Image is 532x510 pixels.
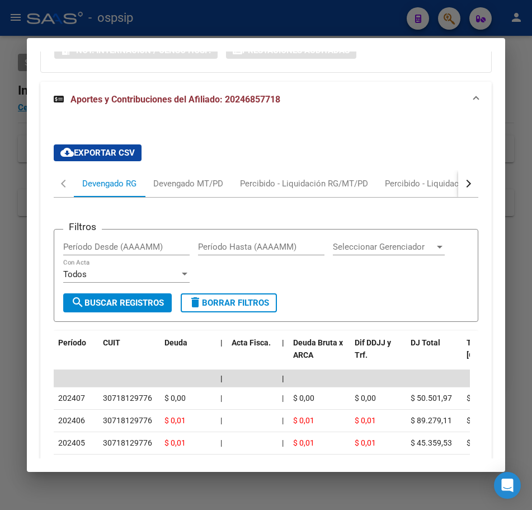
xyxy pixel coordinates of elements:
span: | [282,438,284,447]
span: | [282,416,284,425]
datatable-header-cell: Período [54,331,98,380]
span: $ 0,01 [293,416,314,425]
mat-icon: search [71,296,84,309]
span: $ 89.279,11 [411,416,452,425]
datatable-header-cell: Acta Fisca. [227,331,277,380]
span: Seleccionar Gerenciador [333,242,435,252]
datatable-header-cell: Dif DDJJ y Trf. [350,331,406,380]
span: Borrar Filtros [189,298,269,308]
span: $ 0,01 [164,416,186,425]
span: $ 0,01 [355,416,376,425]
span: $ 0,00 [293,394,314,403]
span: Todos [63,269,87,279]
span: 202406 [58,416,85,425]
div: Percibido - Liquidación Total [385,177,492,190]
span: Exportar CSV [60,148,135,158]
span: Acta Fisca. [232,338,271,347]
datatable-header-cell: Tot. Trf. Bruto [462,331,518,380]
span: Deuda [164,338,187,347]
div: Devengado MT/PD [153,177,223,190]
datatable-header-cell: Deuda Bruta x ARCA [289,331,350,380]
div: 30718129776 [103,437,152,450]
button: Borrar Filtros [181,293,277,312]
span: $ 89.279,10 [467,416,508,425]
span: $ 45.359,52 [467,438,508,447]
mat-icon: delete [189,296,202,309]
span: $ 50.501,97 [411,394,452,403]
span: | [220,374,223,383]
span: Dif DDJJ y Trf. [355,338,391,360]
div: Open Intercom Messenger [494,472,521,499]
div: 30718129776 [103,414,152,427]
span: $ 0,01 [293,438,314,447]
span: $ 50.501,97 [467,394,508,403]
span: Deuda Bruta x ARCA [293,338,343,360]
span: | [282,338,284,347]
span: 202407 [58,394,85,403]
datatable-header-cell: Deuda [160,331,216,380]
span: Buscar Registros [71,298,164,308]
div: 30718129776 [103,392,152,405]
div: Percibido - Liquidación RG/MT/PD [240,177,368,190]
span: DJ Total [411,338,440,347]
div: Devengado RG [82,177,136,190]
button: Exportar CSV [54,144,142,161]
span: $ 0,01 [164,438,186,447]
span: | [220,416,222,425]
h3: Filtros [63,221,102,233]
span: 202405 [58,438,85,447]
span: CUIT [103,338,120,347]
span: Aportes y Contribuciones del Afiliado: 20246857718 [70,94,280,105]
span: $ 0,00 [355,394,376,403]
span: | [220,438,222,447]
datatable-header-cell: CUIT [98,331,160,380]
mat-expansion-panel-header: Aportes y Contribuciones del Afiliado: 20246857718 [40,82,492,118]
span: $ 45.359,53 [411,438,452,447]
span: Período [58,338,86,347]
span: | [220,394,222,403]
button: Buscar Registros [63,293,172,312]
span: | [220,338,223,347]
span: $ 0,01 [355,438,376,447]
datatable-header-cell: DJ Total [406,331,462,380]
datatable-header-cell: | [216,331,227,380]
span: | [282,394,284,403]
datatable-header-cell: | [277,331,289,380]
mat-icon: cloud_download [60,146,74,159]
span: | [282,374,284,383]
span: $ 0,00 [164,394,186,403]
